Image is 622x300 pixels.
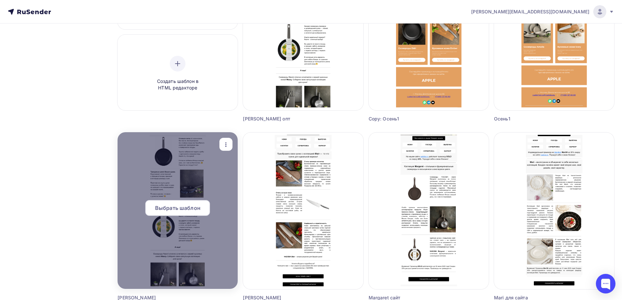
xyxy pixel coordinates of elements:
[147,78,209,91] span: Создать шаблон в HTML редакторе
[369,116,459,122] div: Copy: Осень1
[494,116,584,122] div: Осень1
[243,116,333,122] div: [PERSON_NAME] опт
[155,204,200,212] span: Выбрать шаблон
[471,8,589,15] span: [PERSON_NAME][EMAIL_ADDRESS][DOMAIN_NAME]
[471,5,614,18] a: [PERSON_NAME][EMAIL_ADDRESS][DOMAIN_NAME]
